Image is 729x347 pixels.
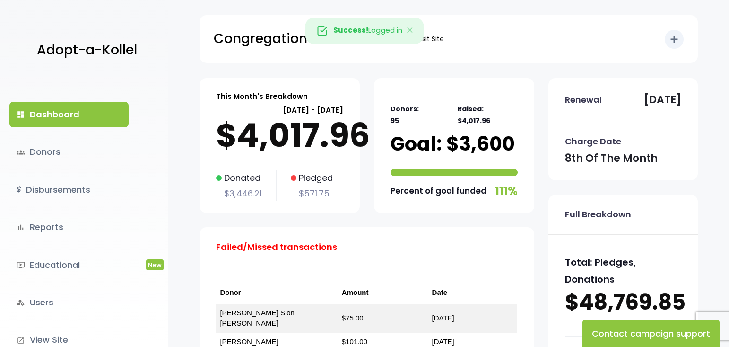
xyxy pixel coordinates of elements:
th: Date [428,282,518,304]
a: groupsDonors [9,139,129,165]
a: [PERSON_NAME] [220,338,278,346]
a: Visit Site [412,30,449,48]
p: 111% [495,181,518,201]
i: bar_chart [17,223,25,231]
p: 8th of the month [565,149,658,168]
p: Donated [216,170,262,186]
th: Amount [338,282,428,304]
a: $75.00 [342,314,364,322]
p: Total: Pledges, Donations [565,254,681,288]
p: $48,769.85 [565,288,681,317]
a: [DATE] [432,314,454,322]
a: manage_accountsUsers [9,290,129,315]
span: New [146,259,164,270]
button: Contact campaign support [582,320,720,347]
div: Logged in [305,18,424,44]
a: [DATE] [432,338,454,346]
p: Donors: 95 [391,103,429,127]
a: dashboardDashboard [9,102,129,127]
a: Adopt-a-Kollel [32,27,137,73]
i: add [668,34,680,45]
i: dashboard [17,110,25,119]
p: [DATE] - [DATE] [216,104,343,116]
p: Raised: $4,017.96 [458,103,518,127]
a: ondemand_videoEducationalNew [9,252,129,278]
p: $3,446.21 [216,186,262,201]
i: $ [17,183,21,197]
a: $Disbursements [9,177,129,203]
a: [PERSON_NAME] Sion [PERSON_NAME] [220,309,295,328]
p: Charge Date [565,134,621,149]
p: Congregation Shaare Tefilah [214,27,407,51]
button: add [665,30,684,49]
p: Failed/Missed transactions [216,240,337,255]
p: Percent of goal funded [391,184,486,198]
p: Pledged [291,170,333,186]
strong: Success! [333,25,368,35]
i: launch [17,336,25,345]
i: manage_accounts [17,298,25,307]
th: Donor [216,282,338,304]
p: $571.75 [291,186,333,201]
i: ondemand_video [17,261,25,269]
p: Adopt-a-Kollel [37,38,137,62]
button: Close [396,18,424,44]
p: $4,017.96 [216,116,343,154]
span: groups [17,148,25,157]
a: bar_chartReports [9,214,129,240]
p: Renewal [565,92,602,107]
a: $101.00 [342,338,367,346]
p: This Month's Breakdown [216,90,308,103]
p: [DATE] [644,90,681,109]
p: Goal: $3,600 [391,132,515,156]
p: Full Breakdown [565,207,631,222]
